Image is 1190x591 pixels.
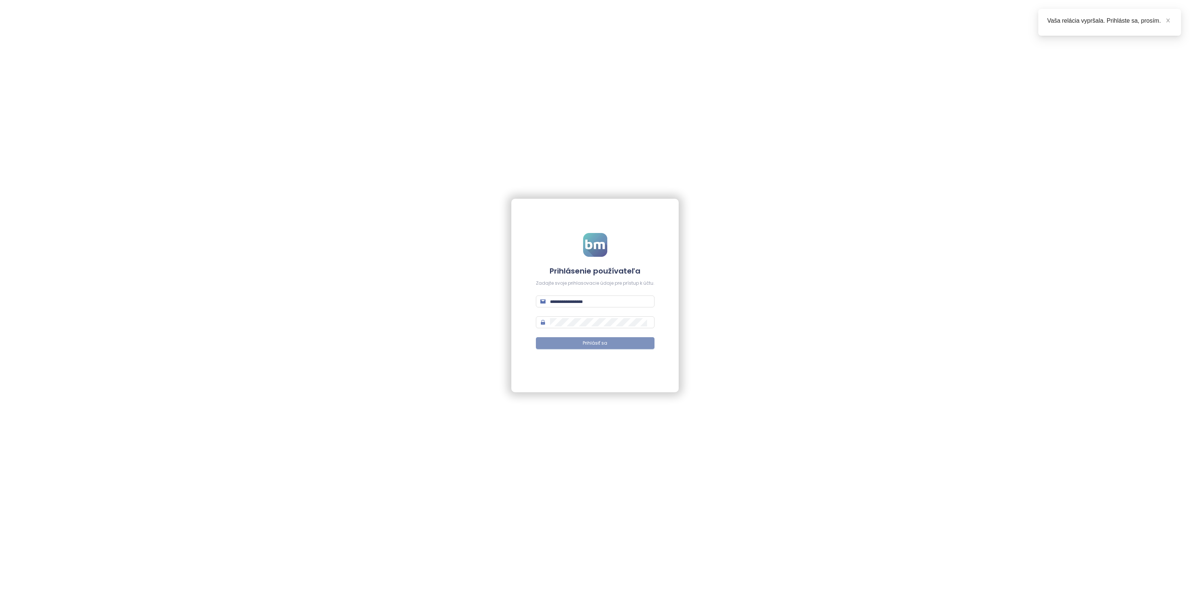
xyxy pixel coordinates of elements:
span: mail [540,299,546,304]
div: Zadajte svoje prihlasovacie údaje pre prístup k účtu. [536,280,654,287]
h4: Prihlásenie používateľa [536,266,654,276]
button: Prihlásiť sa [536,337,654,349]
img: logo [583,233,607,257]
span: close [1165,18,1171,23]
span: lock [540,320,546,325]
div: Vaša relácia vypršala. Prihláste sa, prosím. [1047,16,1172,25]
span: Prihlásiť sa [583,340,607,347]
